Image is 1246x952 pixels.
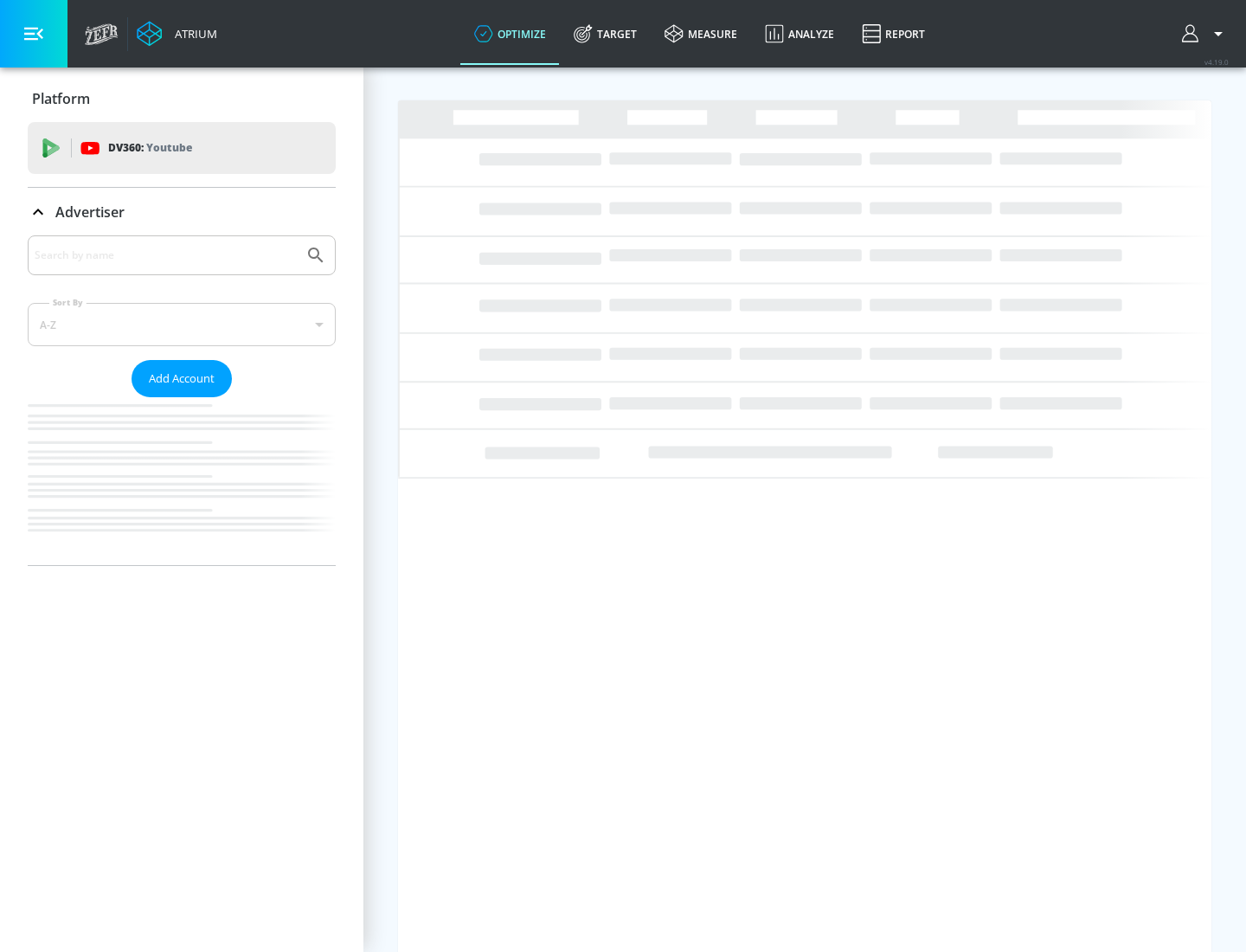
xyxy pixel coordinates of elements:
[560,3,651,65] a: Target
[149,369,215,389] span: Add Account
[751,3,848,65] a: Analyze
[848,3,939,65] a: Report
[32,89,90,108] p: Platform
[460,3,560,65] a: optimize
[28,74,336,123] div: Platform
[146,138,192,157] p: Youtube
[28,122,336,174] div: DV360: Youtube
[108,138,192,158] p: DV360:
[28,303,336,346] div: A-Z
[137,21,217,47] a: Atrium
[28,235,336,565] div: Advertiser
[28,397,336,565] nav: list of Advertiser
[132,360,232,397] button: Add Account
[49,297,87,308] label: Sort By
[35,244,297,267] input: Search by name
[651,3,751,65] a: measure
[168,26,217,42] div: Atrium
[1204,57,1229,67] span: v 4.19.0
[28,188,336,236] div: Advertiser
[55,203,125,222] p: Advertiser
